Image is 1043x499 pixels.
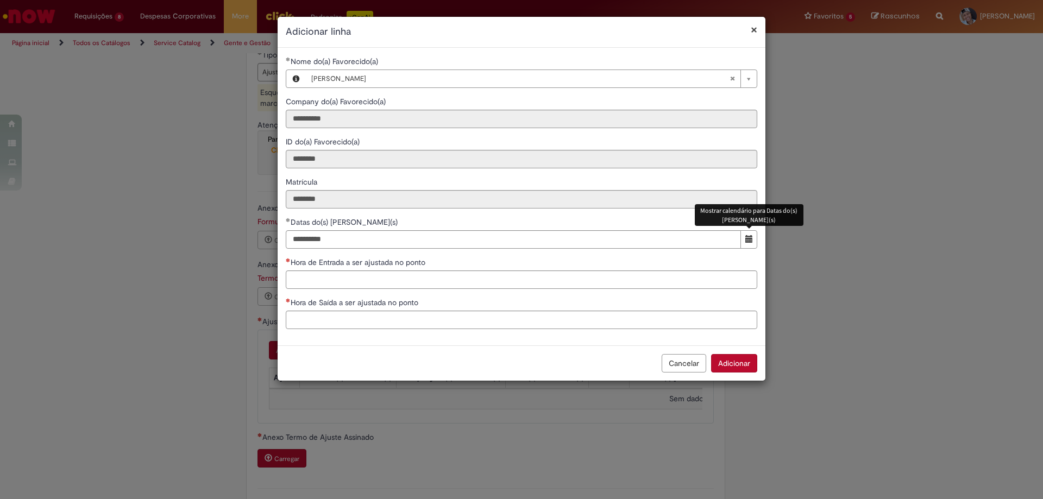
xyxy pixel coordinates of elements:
[286,150,757,168] input: ID do(a) Favorecido(a)
[291,257,428,267] span: Hora de Entrada a ser ajustada no ponto
[740,230,757,249] button: Mostrar calendário para Datas do(s) Ajuste(s)
[311,70,730,87] span: [PERSON_NAME]
[724,70,740,87] abbr: Limpar campo Nome do(a) Favorecido(a)
[695,204,803,226] div: Mostrar calendário para Datas do(s) [PERSON_NAME](s)
[286,230,741,249] input: Datas do(s) Ajuste(s) 26 September 2025 Friday
[291,56,380,66] span: Necessários - Nome do(a) Favorecido(a)
[662,354,706,372] button: Cancelar
[711,354,757,372] button: Adicionar
[286,137,362,147] span: Somente leitura - ID do(a) Favorecido(a)
[286,97,388,106] span: Somente leitura - Company do(a) Favorecido(a)
[286,258,291,262] span: Necessários
[291,298,420,307] span: Hora de Saída a ser ajustada no ponto
[286,218,291,222] span: Obrigatório Preenchido
[291,217,400,227] span: Datas do(s) [PERSON_NAME](s)
[286,110,757,128] input: Company do(a) Favorecido(a)
[286,298,291,302] span: Necessários
[286,25,757,39] h2: Adicionar linha
[306,70,757,87] a: [PERSON_NAME]Limpar campo Nome do(a) Favorecido(a)
[286,270,757,289] input: Hora de Entrada a ser ajustada no ponto
[286,70,306,87] button: Nome do(a) Favorecido(a), Visualizar este registro Mariana dos Santos Silveira
[286,190,757,209] input: Matrícula
[751,24,757,35] button: Fechar modal
[286,311,757,329] input: Hora de Saída a ser ajustada no ponto
[286,57,291,61] span: Obrigatório Preenchido
[286,177,319,187] span: Somente leitura - Matrícula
